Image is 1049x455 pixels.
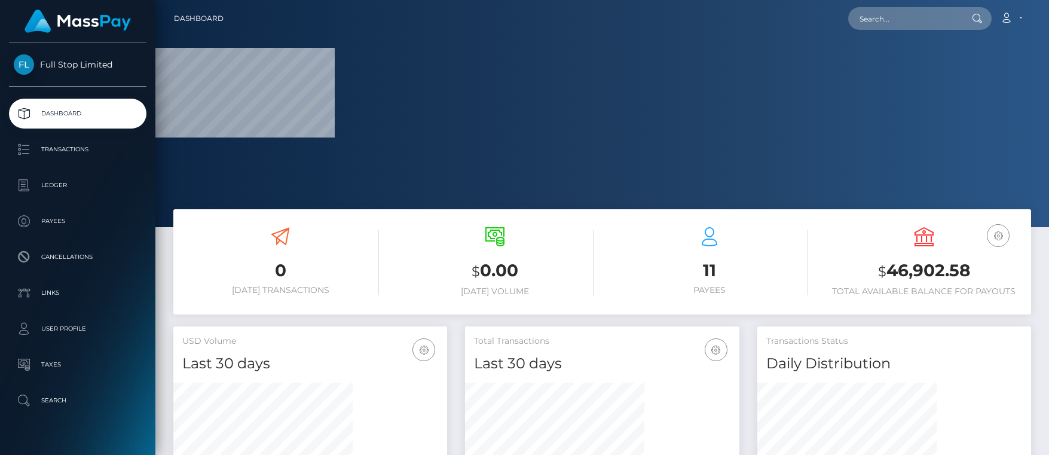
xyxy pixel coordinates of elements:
p: Cancellations [14,248,142,266]
h5: Transactions Status [766,335,1022,347]
span: Full Stop Limited [9,59,146,70]
p: Transactions [14,141,142,158]
p: Ledger [14,176,142,194]
h4: Last 30 days [474,353,730,374]
h3: 46,902.58 [825,259,1022,283]
p: Search [14,392,142,410]
h5: Total Transactions [474,335,730,347]
h3: 0.00 [397,259,594,283]
h6: [DATE] Transactions [182,285,379,295]
input: Search... [848,7,961,30]
h6: Total Available Balance for Payouts [825,286,1022,297]
h5: USD Volume [182,335,438,347]
a: Taxes [9,350,146,380]
img: MassPay Logo [25,10,131,33]
small: $ [878,263,886,280]
p: Links [14,284,142,302]
a: Cancellations [9,242,146,272]
h6: [DATE] Volume [397,286,594,297]
a: Transactions [9,135,146,164]
a: User Profile [9,314,146,344]
p: Payees [14,212,142,230]
h4: Daily Distribution [766,353,1022,374]
small: $ [472,263,480,280]
a: Search [9,386,146,416]
h3: 0 [182,259,379,282]
a: Dashboard [174,6,224,31]
p: Taxes [14,356,142,374]
img: Full Stop Limited [14,54,34,75]
h3: 11 [611,259,808,282]
a: Ledger [9,170,146,200]
h4: Last 30 days [182,353,438,374]
a: Payees [9,206,146,236]
h6: Payees [611,285,808,295]
a: Dashboard [9,99,146,129]
a: Links [9,278,146,308]
p: User Profile [14,320,142,338]
p: Dashboard [14,105,142,123]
